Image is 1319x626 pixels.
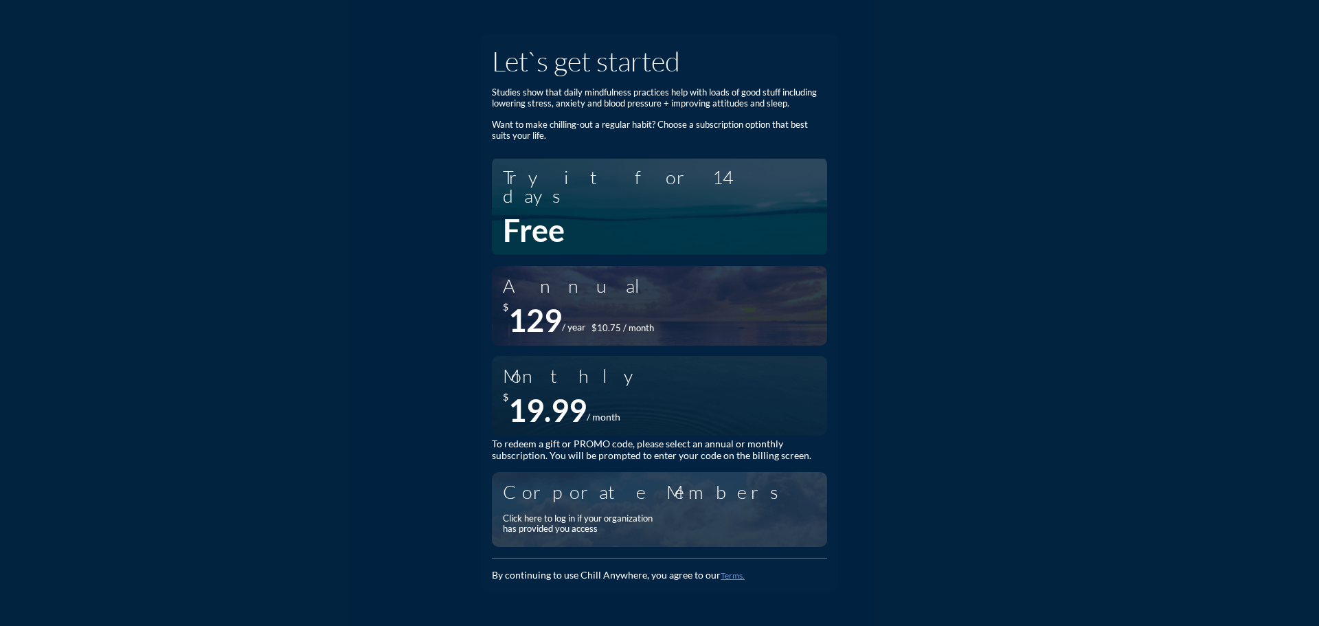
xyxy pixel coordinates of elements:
div: Click here to log in if your organization has provided you access [503,513,661,535]
div: Free [503,212,565,249]
div: / year [562,322,586,333]
div: Corporate Members [503,482,804,501]
div: Monthly [503,366,643,385]
a: Terms. [721,570,745,581]
h1: Let`s get started [492,45,827,78]
div: $10.75 / month [591,323,654,334]
div: / month [587,412,620,423]
div: To redeem a gift or PROMO code, please select an annual or monthly subscription. You will be prom... [492,438,827,462]
span: By continuing to use Chill Anywhere, you agree to our [492,569,721,581]
div: 129 [508,302,562,339]
div: Studies show that daily mindfulness practices help with loads of good stuff including lowering st... [492,87,827,141]
div: Try it for 14 days [503,168,816,205]
div: $ [503,392,508,429]
div: Annual [503,276,656,295]
div: 19.99 [508,392,587,429]
div: $ [503,302,508,339]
